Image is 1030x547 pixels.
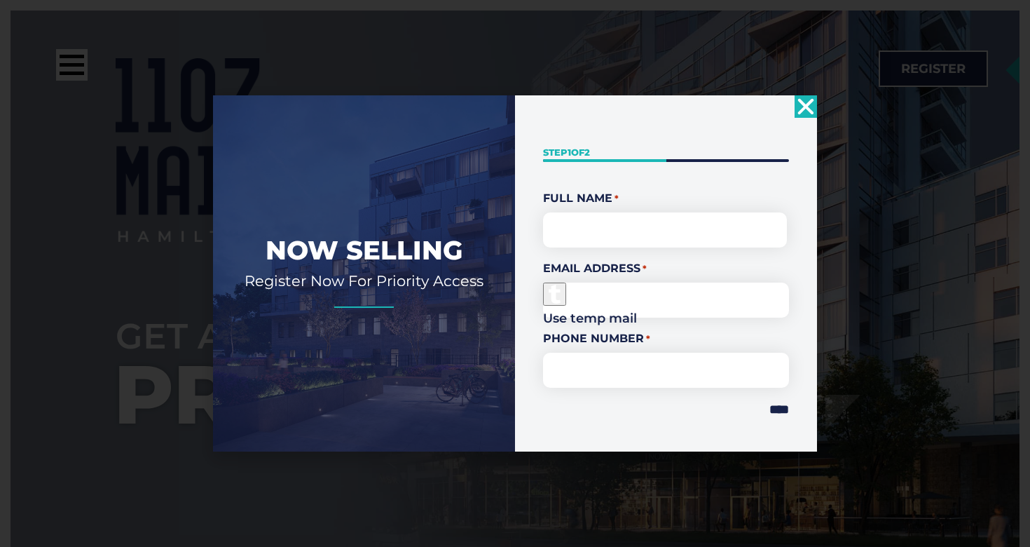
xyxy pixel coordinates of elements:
legend: Full Name [543,190,789,207]
span: 2 [584,147,590,158]
h2: Now Selling [234,234,494,267]
span: 1 [568,147,571,158]
p: Step of [543,146,789,159]
label: Email Address [543,260,789,277]
h2: Register Now For Priority Access [234,271,494,290]
a: Close [795,95,817,118]
label: Phone Number [543,330,789,347]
